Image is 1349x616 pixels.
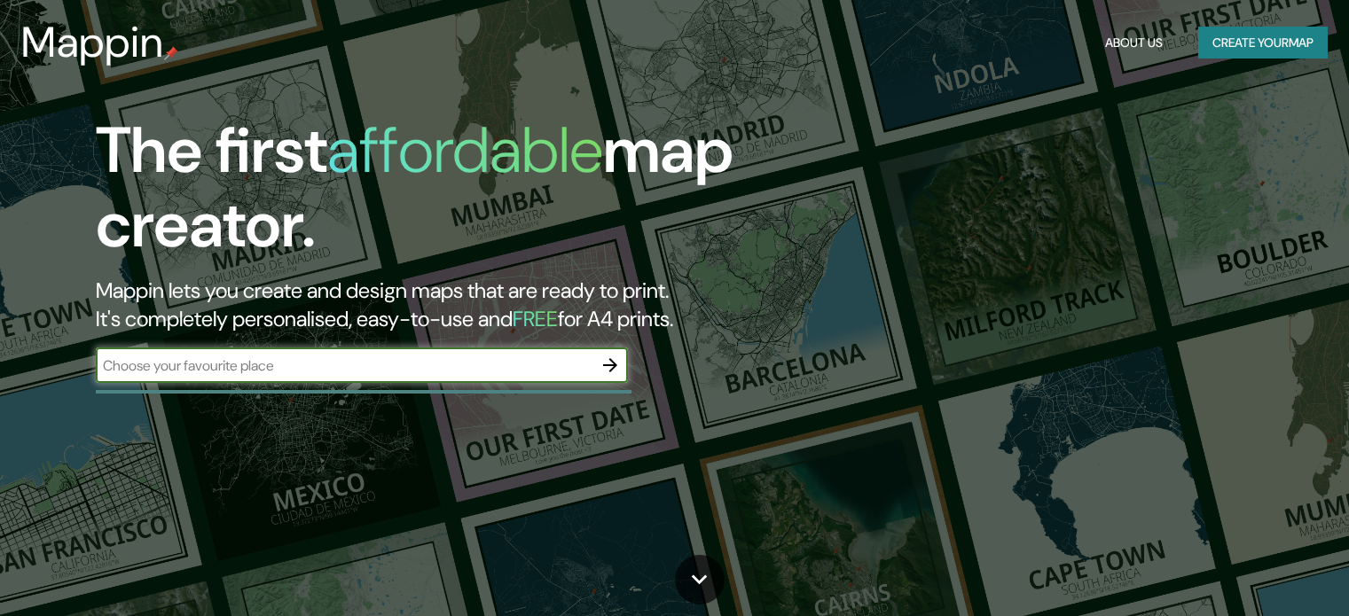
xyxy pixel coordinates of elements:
input: Choose your favourite place [96,355,592,376]
h3: Mappin [21,18,164,67]
h1: The first map creator. [96,113,771,277]
button: About Us [1098,27,1170,59]
button: Create yourmap [1198,27,1328,59]
img: mappin-pin [164,46,178,60]
h1: affordable [327,109,603,191]
h5: FREE [513,305,558,332]
h2: Mappin lets you create and design maps that are ready to print. It's completely personalised, eas... [96,277,771,333]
